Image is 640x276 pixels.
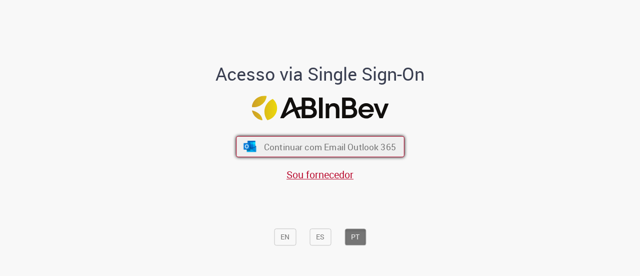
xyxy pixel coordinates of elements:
button: PT [344,228,366,245]
span: Continuar com Email Outlook 365 [263,141,395,152]
a: Sou fornecedor [286,168,353,181]
img: ícone Azure/Microsoft 360 [242,141,257,152]
img: Logo ABInBev [251,96,388,120]
button: ícone Azure/Microsoft 360 Continuar com Email Outlook 365 [236,136,404,157]
h1: Acesso via Single Sign-On [181,64,459,84]
button: EN [274,228,296,245]
button: ES [309,228,331,245]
